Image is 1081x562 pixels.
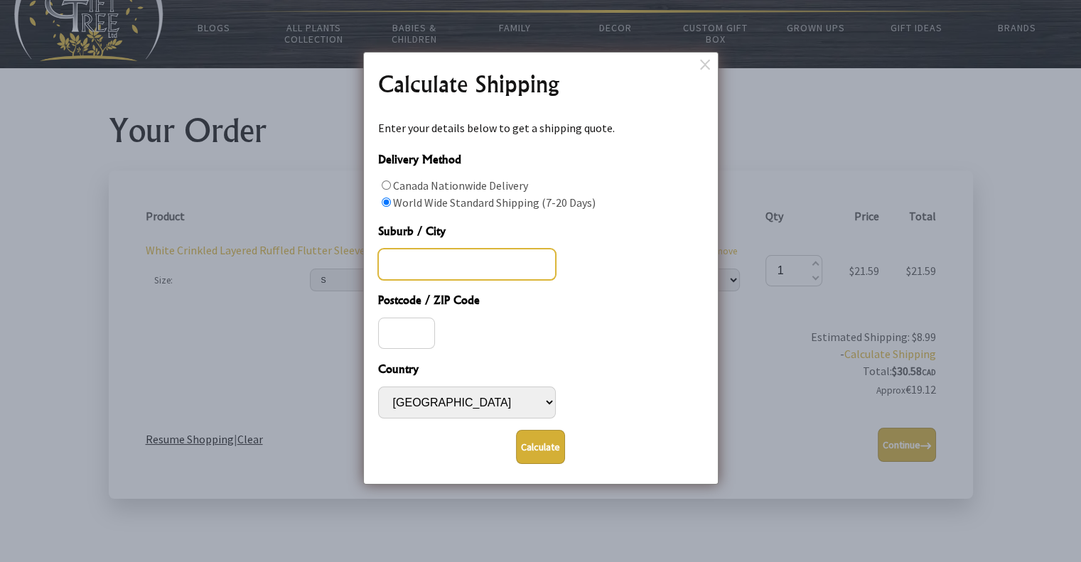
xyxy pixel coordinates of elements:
[382,180,391,190] input: Delivery Method
[378,67,704,101] h2: Calculate Shipping
[378,318,435,349] input: Postcode / ZIP Code
[393,178,528,193] label: Canada Nationwide Delivery
[516,430,565,464] button: Calculate
[393,195,596,210] label: World Wide Standard Shipping (7-20 Days)
[378,119,704,136] p: Enter your details below to get a shipping quote.
[378,222,704,243] span: Suburb / City
[378,360,704,381] span: Country
[378,249,556,280] input: Suburb / City
[382,198,391,207] input: Delivery Method
[378,387,556,418] select: Country
[378,151,704,171] span: Delivery Method
[378,291,704,312] span: Postcode / ZIP Code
